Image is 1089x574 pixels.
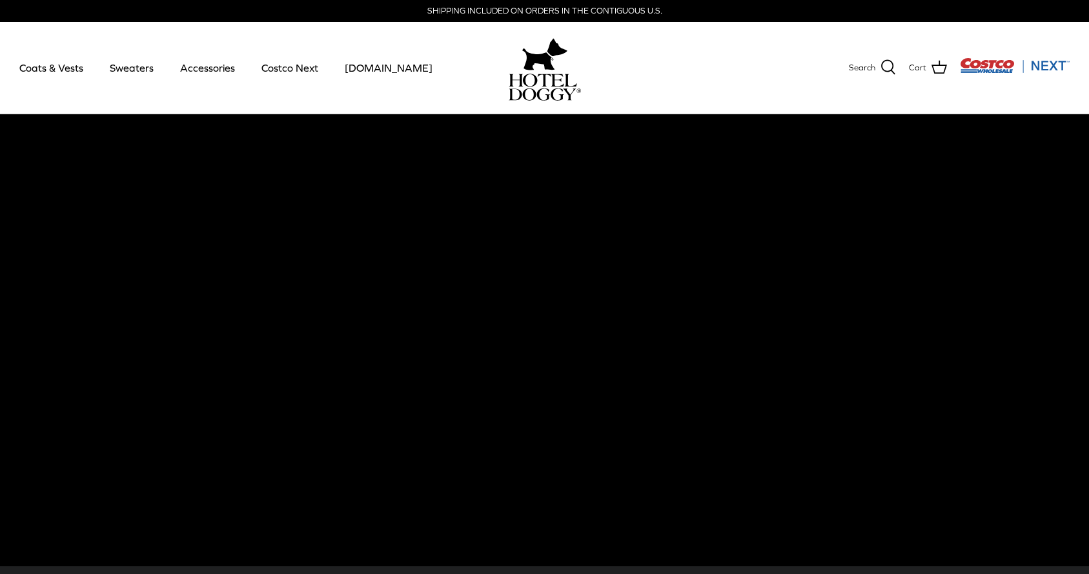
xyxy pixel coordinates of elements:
img: Costco Next [960,57,1070,74]
span: Cart [909,61,926,75]
a: Cart [909,59,947,76]
img: hoteldoggy.com [522,35,567,74]
a: Costco Next [250,46,330,90]
span: Search [849,61,875,75]
a: hoteldoggy.com hoteldoggycom [509,35,581,101]
a: Accessories [168,46,247,90]
a: Sweaters [98,46,165,90]
a: Search [849,59,896,76]
a: [DOMAIN_NAME] [333,46,444,90]
a: Coats & Vests [8,46,95,90]
a: Visit Costco Next [960,66,1070,76]
img: hoteldoggycom [509,74,581,101]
